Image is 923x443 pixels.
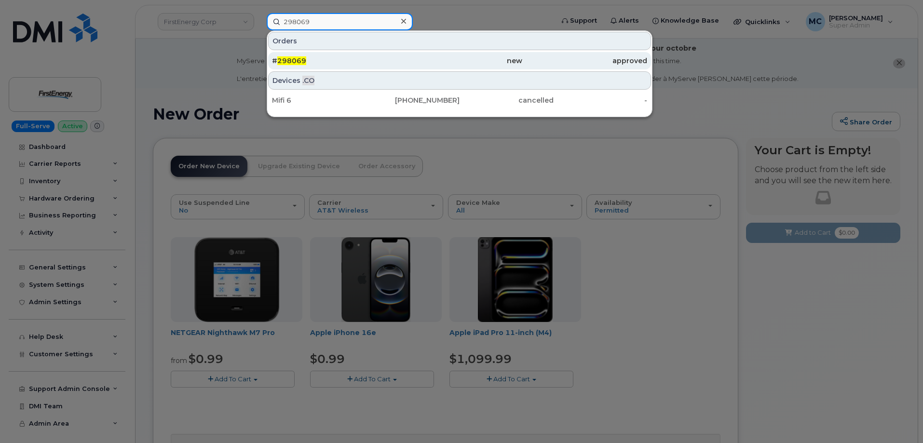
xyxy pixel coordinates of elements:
[272,95,366,105] div: Mifi 6
[268,52,651,69] a: #298069newapproved
[522,56,647,66] div: approved
[268,71,651,90] div: Devices
[397,56,522,66] div: new
[554,95,648,105] div: -
[268,92,651,109] a: Mifi 6[PHONE_NUMBER]cancelled-
[460,95,554,105] div: cancelled
[881,401,916,436] iframe: Messenger Launcher
[302,76,314,85] span: .CO
[366,95,460,105] div: [PHONE_NUMBER]
[268,32,651,50] div: Orders
[272,56,397,66] div: #
[277,56,306,65] span: 298069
